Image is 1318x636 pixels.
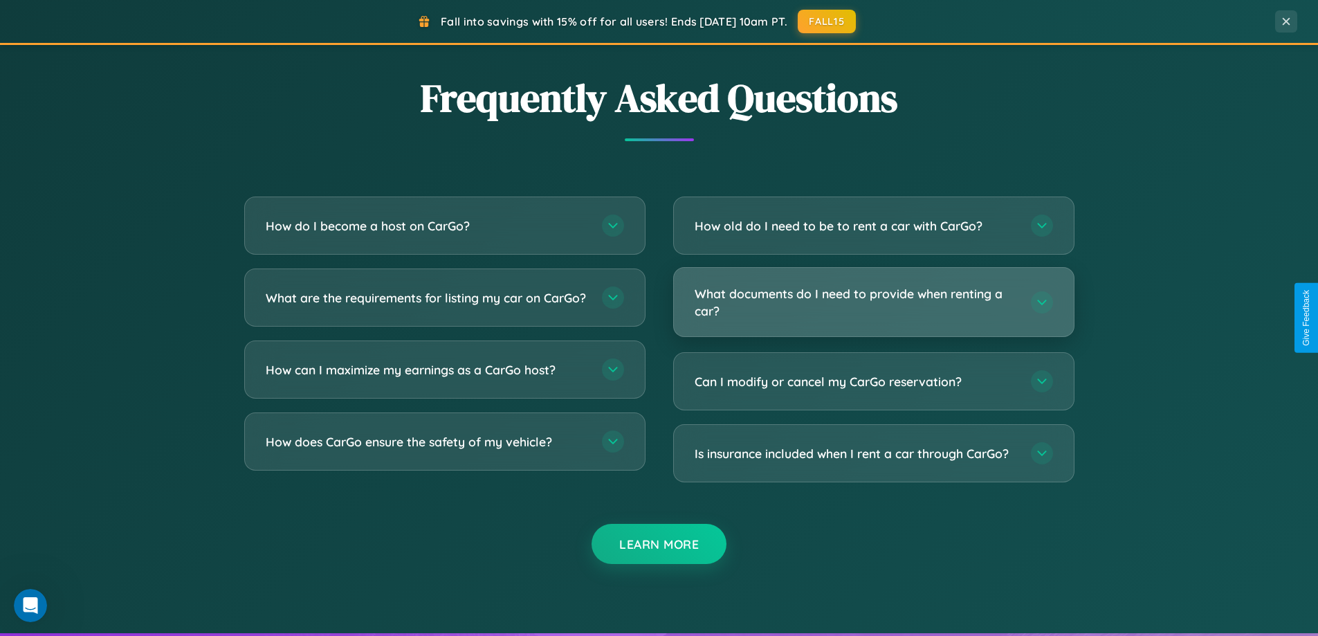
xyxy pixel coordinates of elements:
iframe: Intercom live chat [14,589,47,622]
h2: Frequently Asked Questions [244,71,1074,125]
h3: How do I become a host on CarGo? [266,217,588,235]
button: FALL15 [798,10,856,33]
h3: What are the requirements for listing my car on CarGo? [266,289,588,307]
h3: How does CarGo ensure the safety of my vehicle? [266,433,588,451]
h3: What documents do I need to provide when renting a car? [695,285,1017,319]
div: Give Feedback [1301,290,1311,346]
h3: Is insurance included when I rent a car through CarGo? [695,445,1017,462]
span: Fall into savings with 15% off for all users! Ends [DATE] 10am PT. [441,15,787,28]
button: Learn More [592,524,726,564]
h3: How old do I need to be to rent a car with CarGo? [695,217,1017,235]
h3: How can I maximize my earnings as a CarGo host? [266,361,588,379]
h3: Can I modify or cancel my CarGo reservation? [695,373,1017,390]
